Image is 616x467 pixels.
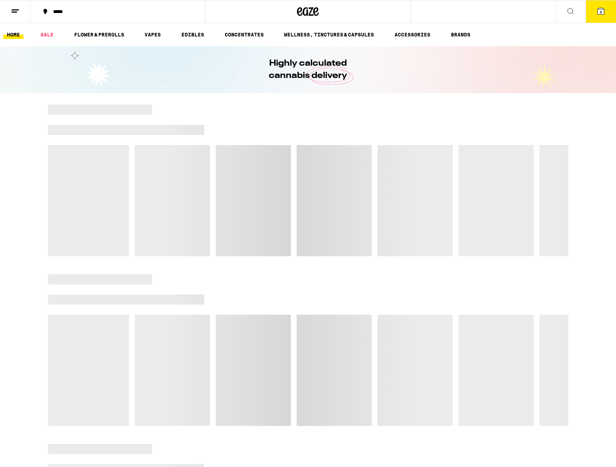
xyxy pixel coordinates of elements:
[280,30,378,39] a: WELLNESS, TINCTURES & CAPSULES
[70,30,128,39] a: FLOWER & PREROLLS
[37,30,57,39] a: SALE
[600,10,602,14] span: 8
[447,30,474,39] a: BRANDS
[3,30,23,39] a: HOME
[178,30,208,39] a: EDIBLES
[586,0,616,23] button: 8
[141,30,164,39] a: VAPES
[391,30,434,39] a: ACCESSORIES
[249,57,368,82] h1: Highly calculated cannabis delivery
[221,30,267,39] a: CONCENTRATES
